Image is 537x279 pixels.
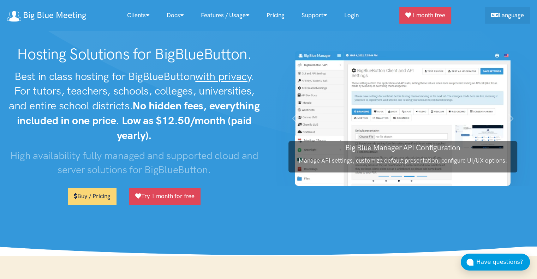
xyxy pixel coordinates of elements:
[288,142,517,153] h3: Big Blue Manager API Configuration
[192,8,258,23] a: Features / Usage
[336,8,367,23] a: Login
[485,7,530,24] a: Language
[258,8,293,23] a: Pricing
[288,156,517,165] p: Manage API settings, customize default presentation, configure UI/UX options.
[7,8,86,23] a: Big Blue Meeting
[293,8,336,23] a: Support
[158,8,192,23] a: Docs
[476,257,530,267] div: Have questions?
[119,8,158,23] a: Clients
[461,254,530,271] button: Have questions?
[399,7,451,24] a: 1 month free
[195,70,251,83] u: with privacy
[7,11,21,22] img: logo
[17,99,260,142] strong: No hidden fees, everything included in one price. Low as $12.50/month (paid yearly).
[68,188,117,205] a: Buy / Pricing
[7,148,262,177] h3: High availability fully managed and supported cloud and server solutions for BigBlueButton.
[7,69,262,143] h2: Best in class hosting for BigBlueButton . For tutors, teachers, schools, colleges, universities, ...
[129,188,201,205] a: Try 1 month for free
[7,45,262,63] h1: Hosting Solutions for BigBlueButton.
